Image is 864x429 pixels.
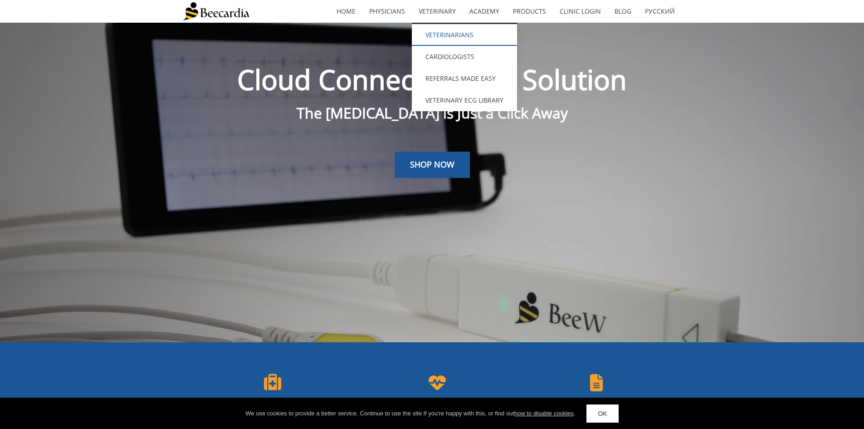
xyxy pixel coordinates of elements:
[412,68,517,89] a: Referrals Made Easy
[412,46,517,68] a: Cardiologists
[586,404,618,423] a: OK
[412,89,517,111] a: Veterinary ECG Library
[608,1,638,22] a: Blog
[506,1,553,22] a: Products
[412,1,463,22] a: Veterinary
[297,103,568,123] span: The [MEDICAL_DATA] is Just a Click Away
[183,2,249,20] img: Beecardia
[553,1,608,22] a: Clinic Login
[245,409,575,418] div: We use cookies to provide a better service. Continue to use the site If you're happy with this, o...
[412,24,517,46] a: Veterinarians
[366,396,508,429] span: [MEDICAL_DATA] you can trust
[410,159,454,170] span: SHOP NOW
[237,61,627,98] span: Cloud Connected ECG Solution
[514,410,574,417] a: how to disable cookies
[204,396,342,429] span: Provide Professional Heart-care
[463,1,506,22] a: Academy
[395,152,470,178] a: SHOP NOW
[528,396,665,415] span: Referrals Made Easy
[362,1,412,22] a: Physicians
[330,1,362,22] a: home
[638,1,682,22] a: Русский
